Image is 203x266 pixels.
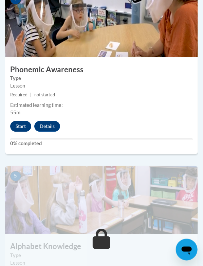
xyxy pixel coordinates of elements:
button: Details [34,121,60,132]
h3: Alphabet Knowledge [5,241,198,252]
span: | [30,92,32,97]
iframe: Button to launch messaging window [176,239,198,261]
span: Required [10,92,27,97]
label: 0% completed [10,140,193,147]
span: not started [34,92,55,97]
button: Start [10,121,31,132]
label: Type [10,75,193,82]
div: Estimated learning time: [10,101,193,109]
span: 5 [10,171,21,181]
h3: Phonemic Awareness [5,64,198,75]
img: Course Image [5,166,198,234]
div: Lesson [10,82,193,90]
label: Type [10,252,193,259]
span: 55m [10,110,20,115]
